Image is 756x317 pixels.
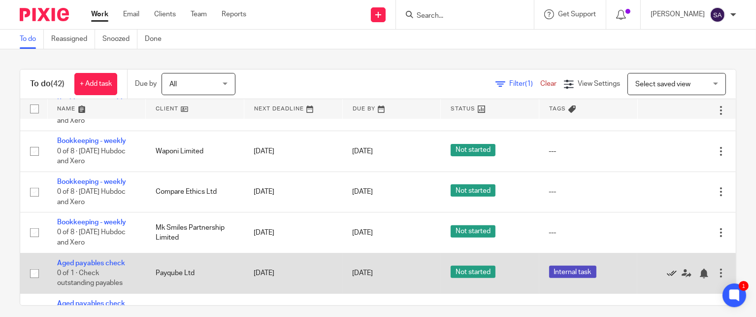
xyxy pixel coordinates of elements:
a: Mark as done [667,268,682,278]
a: Reassigned [51,30,95,49]
a: Team [191,9,207,19]
div: --- [549,146,628,156]
div: --- [549,228,628,238]
div: 1 [739,281,749,291]
p: [PERSON_NAME] [651,9,705,19]
td: Compare Ethics Ltd [146,172,244,212]
a: Bookkeeping - weekly [57,138,126,144]
span: 0 of 1 · Check outstanding payables [57,270,123,287]
span: 0 of 8 · [DATE] Hubdoc and Xero [57,107,126,124]
span: Tags [549,106,566,111]
a: Snoozed [102,30,137,49]
span: Get Support [558,11,596,18]
span: All [169,81,177,88]
span: 0 of 8 · [DATE] Hubdoc and Xero [57,229,126,247]
span: Not started [451,266,495,278]
div: --- [549,187,628,197]
a: Done [145,30,169,49]
td: Payqube Ltd [146,253,244,293]
span: Filter [509,80,540,87]
a: Email [123,9,139,19]
td: Mk Smiles Partnership Limited [146,212,244,253]
a: Clients [154,9,176,19]
a: Aged payables check [57,260,125,267]
span: [DATE] [352,188,373,195]
td: [DATE] [244,172,342,212]
td: Waponi Limited [146,131,244,172]
img: svg%3E [710,7,725,23]
h1: To do [30,79,65,89]
span: Not started [451,144,495,156]
span: Internal task [549,266,596,278]
span: (1) [525,80,533,87]
a: Bookkeeping - weekly [57,178,126,185]
a: Bookkeeping - weekly [57,219,126,226]
td: [DATE] [244,131,342,172]
span: [DATE] [352,270,373,277]
img: Pixie [20,8,69,21]
span: Not started [451,225,495,238]
a: Clear [540,80,557,87]
span: [DATE] [352,148,373,155]
span: 0 of 8 · [DATE] Hubdoc and Xero [57,188,126,206]
td: [DATE] [244,253,342,293]
a: To do [20,30,44,49]
p: Due by [135,79,157,89]
span: (42) [51,80,65,88]
span: 0 of 8 · [DATE] Hubdoc and Xero [57,148,126,165]
a: Work [91,9,108,19]
span: [DATE] [352,229,373,236]
span: Not started [451,184,495,197]
span: View Settings [578,80,620,87]
span: Select saved view [635,81,690,88]
a: Reports [222,9,246,19]
a: Aged payables check [57,300,125,307]
a: + Add task [74,73,117,95]
td: [DATE] [244,212,342,253]
input: Search [416,12,504,21]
